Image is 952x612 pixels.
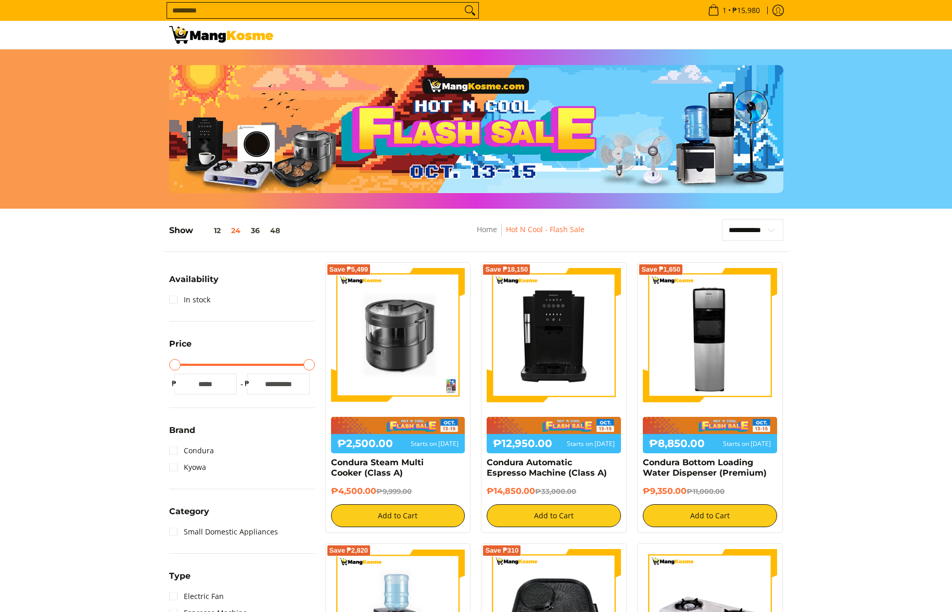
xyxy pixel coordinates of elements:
[687,487,725,495] del: ₱11,000.00
[721,7,728,14] span: 1
[329,266,369,273] span: Save ₱5,499
[246,226,265,235] button: 36
[169,378,180,389] span: ₱
[487,268,621,402] img: Condura Automatic Espresso Machine (Class A)
[643,268,777,402] img: Condura Bottom Loading Water Dispenser (Premium)
[169,507,209,524] summary: Open
[284,21,783,49] nav: Main Menu
[331,504,465,527] button: Add to Cart
[331,486,465,496] h6: ₱4,500.00
[169,225,285,236] h5: Show
[169,426,195,435] span: Brand
[487,504,621,527] button: Add to Cart
[485,266,528,273] span: Save ₱18,150
[643,504,777,527] button: Add to Cart
[329,547,369,554] span: Save ₱2,820
[169,340,192,356] summary: Open
[265,226,285,235] button: 48
[506,224,585,234] a: Hot N Cool - Flash Sale
[226,226,246,235] button: 24
[731,7,761,14] span: ₱15,980
[169,442,214,459] a: Condura
[462,3,478,18] button: Search
[169,507,209,516] span: Category
[331,268,465,402] img: Condura Steam Multi Cooker (Class A)
[169,524,278,540] a: Small Domestic Appliances
[376,487,412,495] del: ₱9,999.00
[193,226,226,235] button: 12
[169,572,191,588] summary: Open
[487,486,621,496] h6: ₱14,850.00
[169,340,192,348] span: Price
[169,275,219,284] span: Availability
[643,486,777,496] h6: ₱9,350.00
[643,457,767,478] a: Condura Bottom Loading Water Dispenser (Premium)
[169,426,195,442] summary: Open
[705,5,763,16] span: •
[641,266,680,273] span: Save ₱1,650
[402,223,660,247] nav: Breadcrumbs
[331,457,424,478] a: Condura Steam Multi Cooker (Class A)
[169,572,191,580] span: Type
[169,275,219,291] summary: Open
[487,457,607,478] a: Condura Automatic Espresso Machine (Class A)
[169,26,273,44] img: DEALS GALORE: END OF MONTH MEGA BRAND FLASH SALE: CARRIER l Mang Kosme
[242,378,252,389] span: ₱
[169,588,224,605] a: Electric Fan
[535,487,576,495] del: ₱33,000.00
[477,224,497,234] a: Home
[169,291,210,308] a: In stock
[169,459,206,476] a: Kyowa
[485,547,518,554] span: Save ₱310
